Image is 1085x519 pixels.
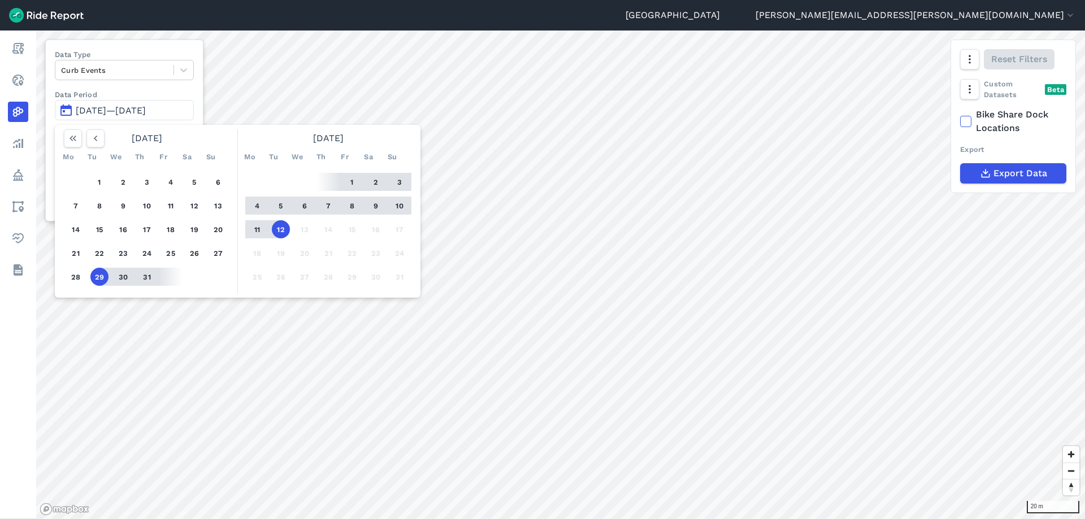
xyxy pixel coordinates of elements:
button: 25 [248,268,266,286]
button: 3 [390,173,409,191]
img: Ride Report [9,8,84,23]
button: 12 [185,197,203,215]
button: 7 [67,197,85,215]
div: Export [960,144,1066,155]
button: 8 [90,197,108,215]
label: Bike Share Dock Locations [960,108,1066,135]
div: Fr [336,147,354,165]
span: Export Data [993,167,1047,180]
button: 23 [114,244,132,262]
a: [GEOGRAPHIC_DATA] [626,8,720,22]
div: [DATE] [241,129,416,147]
button: 30 [367,268,385,286]
div: 20 m [1027,501,1079,513]
button: 18 [248,244,266,262]
button: 9 [367,197,385,215]
button: 26 [185,244,203,262]
button: 24 [390,244,409,262]
button: 4 [162,173,180,191]
div: [DATE] [59,129,235,147]
button: 21 [319,244,337,262]
a: Datasets [8,260,28,280]
a: Mapbox logo [40,503,89,516]
button: 13 [209,197,227,215]
div: Custom Datasets [960,78,1066,100]
div: Mo [241,147,259,165]
button: 31 [138,268,156,286]
div: We [288,147,306,165]
button: 21 [67,244,85,262]
button: 4 [248,197,266,215]
button: 22 [343,244,361,262]
button: 15 [90,220,108,238]
div: Mo [59,147,77,165]
button: 16 [114,220,132,238]
button: 29 [90,268,108,286]
button: 28 [67,268,85,286]
a: Realtime [8,70,28,90]
div: Th [131,147,149,165]
button: [PERSON_NAME][EMAIL_ADDRESS][PERSON_NAME][DOMAIN_NAME] [756,8,1076,22]
canvas: Map [36,30,1085,519]
button: 27 [209,244,227,262]
button: 11 [248,220,266,238]
a: Health [8,228,28,248]
button: 5 [272,197,290,215]
button: 30 [114,268,132,286]
button: 27 [296,268,314,286]
button: 29 [343,268,361,286]
button: Reset bearing to north [1063,479,1079,495]
div: Sa [359,147,377,165]
div: We [107,147,125,165]
a: Report [8,38,28,59]
span: Reset Filters [991,53,1047,66]
button: 20 [296,244,314,262]
button: Zoom in [1063,446,1079,463]
button: 11 [162,197,180,215]
button: Reset Filters [984,49,1054,69]
button: 10 [390,197,409,215]
button: 6 [296,197,314,215]
label: Data Type [55,49,194,60]
button: 31 [390,268,409,286]
span: [DATE]—[DATE] [76,105,146,116]
button: 6 [209,173,227,191]
button: 2 [367,173,385,191]
button: 12 [272,220,290,238]
button: 17 [390,220,409,238]
div: Su [383,147,401,165]
button: [DATE]—[DATE] [55,100,194,120]
div: Tu [264,147,283,165]
a: Analyze [8,133,28,154]
button: 1 [343,173,361,191]
div: Tu [83,147,101,165]
button: 15 [343,220,361,238]
button: 8 [343,197,361,215]
button: 19 [185,220,203,238]
button: Zoom out [1063,463,1079,479]
button: 14 [67,220,85,238]
button: 24 [138,244,156,262]
button: 26 [272,268,290,286]
button: 13 [296,220,314,238]
button: 1 [90,173,108,191]
a: Policy [8,165,28,185]
button: 22 [90,244,108,262]
button: 23 [367,244,385,262]
label: Data Period [55,89,194,100]
button: 3 [138,173,156,191]
button: 28 [319,268,337,286]
button: 9 [114,197,132,215]
button: 17 [138,220,156,238]
button: 20 [209,220,227,238]
a: Areas [8,197,28,217]
button: 2 [114,173,132,191]
button: 16 [367,220,385,238]
button: 14 [319,220,337,238]
button: Export Data [960,163,1066,184]
button: 10 [138,197,156,215]
button: 7 [319,197,337,215]
div: Sa [178,147,196,165]
div: Th [312,147,330,165]
div: Beta [1045,84,1066,95]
